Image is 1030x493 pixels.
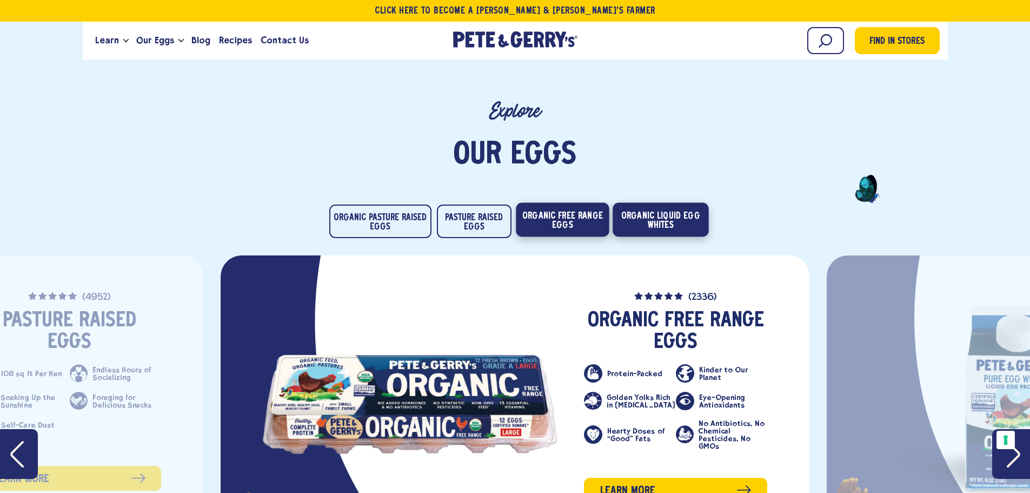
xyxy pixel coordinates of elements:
[329,205,431,238] button: Organic Pasture Raised Eggs
[178,39,184,43] button: Open the dropdown menu for Our Eggs
[187,26,215,55] a: Blog
[132,26,178,55] a: Our Eggs
[584,364,675,383] li: Protein-Packed
[676,419,767,450] li: No Antibiotics, No Chemical Pesticides, No GMOs
[437,205,511,238] button: Pasture Raised Eggs
[95,34,119,47] span: Learn
[584,290,767,303] a: (2336)
[219,34,252,47] span: Recipes
[123,39,129,43] button: Open the dropdown menu for Learn
[584,392,675,410] li: Golden Yolks Rich in [MEDICAL_DATA]
[869,35,925,49] span: Find in Stores
[453,139,502,172] span: Our
[688,293,717,303] span: (2336)
[992,429,1030,479] button: Next
[82,293,111,303] span: (4952)
[807,27,844,54] input: Search
[136,34,174,47] span: Our Eggs
[256,26,313,55] a: Contact Us
[584,310,767,353] h3: Organic Free Range Eggs
[261,34,309,47] span: Contact Us
[516,202,609,236] button: Organic Free Range Eggs
[510,139,576,172] span: Eggs
[855,27,940,54] a: Find in Stores
[86,100,944,123] h2: Explore
[215,26,256,55] a: Recipes
[676,364,767,383] li: Kinder to Our Planet
[613,202,708,236] button: Organic Liquid Egg Whites
[584,419,675,450] li: Hearty Doses of “Good” Fats
[676,392,767,410] li: Eye-Opening Antioxidants
[70,364,161,383] li: Endless Hours of Socializing
[91,26,123,55] a: Learn
[191,34,210,47] span: Blog
[996,431,1015,449] button: Your consent preferences for tracking technologies
[70,392,161,410] li: Foraging for Delicious Snacks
